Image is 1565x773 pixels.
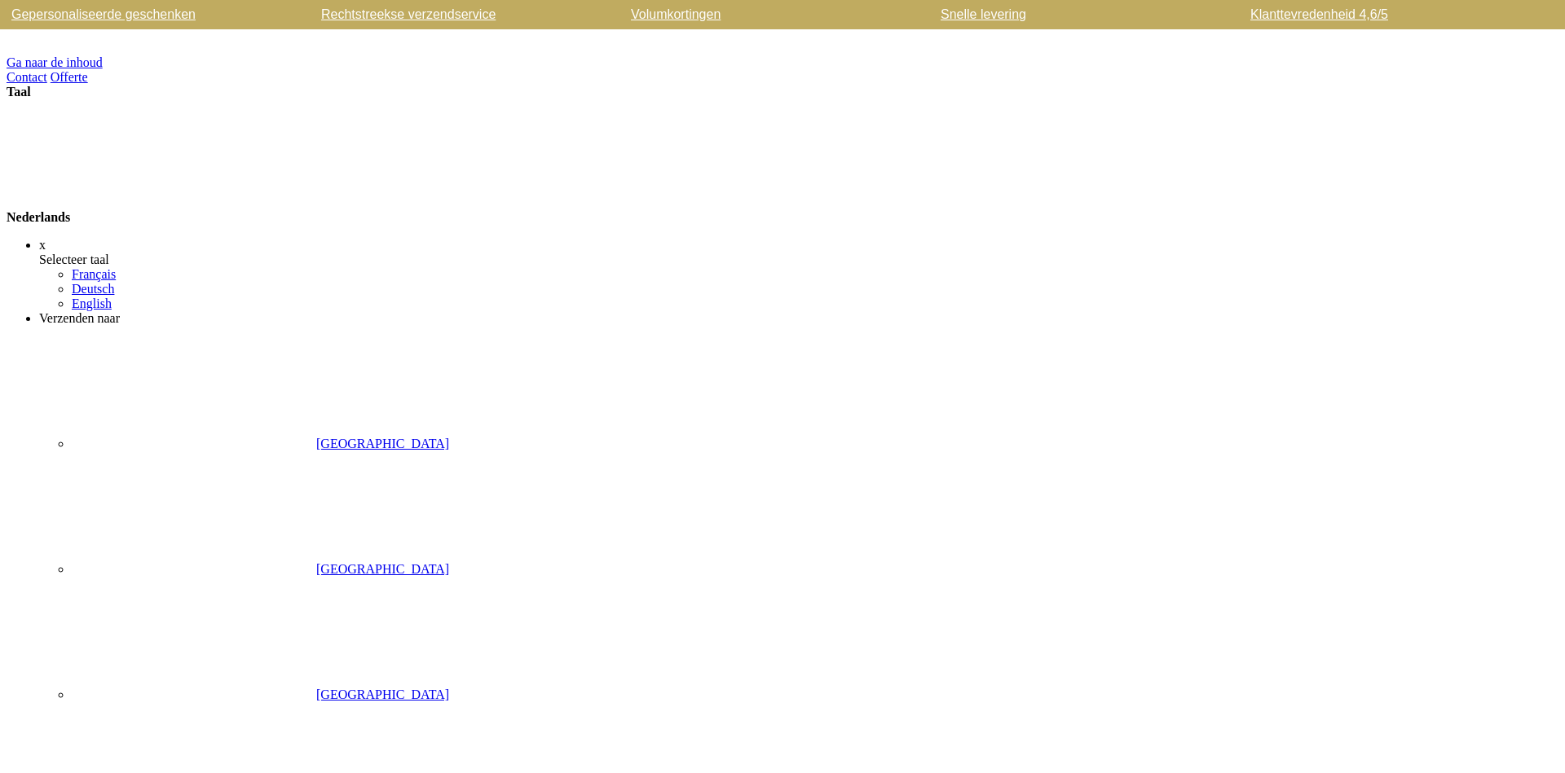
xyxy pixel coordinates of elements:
a: Rechtstreekse verzendservice [318,8,586,21]
div: x [39,238,1558,253]
a: Deutsch [72,282,114,296]
a: Volumkortingen [628,8,896,21]
a: Ga naar de inhoud [7,55,103,69]
span: Nederlands [7,210,70,224]
div: Verzenden naar [39,311,1558,326]
div: Selecteer taal [39,253,1558,267]
a: Gepersonaliseerde geschenken [8,8,276,21]
div: Nederlands [7,99,1558,225]
a: Français [72,267,116,281]
a: [GEOGRAPHIC_DATA] [72,562,449,576]
span: Taal [7,85,31,99]
a: Contact [7,70,47,84]
a: Klanttevredenheid 4,6/5 [1247,8,1515,21]
a: Snelle levering [937,8,1206,21]
a: [GEOGRAPHIC_DATA] [72,437,449,450]
a: Offerte [51,70,88,84]
a: English [72,296,112,310]
a: [GEOGRAPHIC_DATA] [72,687,449,701]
